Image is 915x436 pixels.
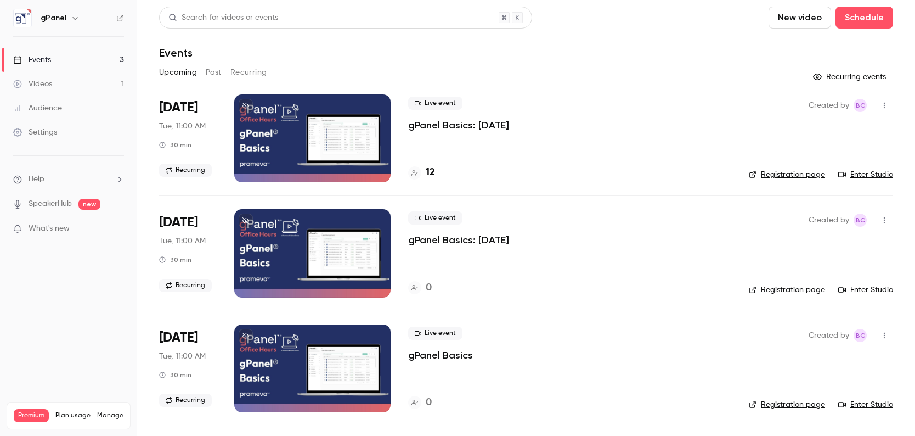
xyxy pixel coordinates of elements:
a: Registration page [749,399,825,410]
div: Aug 19 Tue, 11:00 AM (America/Denver) [159,94,217,182]
div: 30 min [159,371,191,379]
div: Events [13,54,51,65]
h4: 0 [426,281,432,295]
a: gPanel Basics: [DATE] [408,233,509,247]
li: help-dropdown-opener [13,174,124,185]
div: 30 min [159,255,191,264]
span: [DATE] [159,99,198,116]
span: BC [856,99,865,112]
span: Plan usage [55,411,91,420]
img: gPanel [14,9,31,27]
div: Sep 9 Tue, 11:00 AM (America/Denver) [159,209,217,297]
a: Manage [97,411,123,420]
span: Created by [809,99,849,112]
a: gPanel Basics [408,349,473,362]
h1: Events [159,46,193,59]
span: BC [856,214,865,227]
span: Brandon Carter [854,214,867,227]
span: Live event [408,327,462,340]
iframe: Noticeable Trigger [111,224,124,234]
a: 12 [408,165,435,180]
h6: gPanel [41,13,66,24]
div: Oct 14 Tue, 11:00 AM (America/Denver) [159,325,217,412]
span: What's new [29,223,70,234]
span: new [78,199,100,210]
a: 0 [408,395,432,410]
span: Brandon Carter [854,329,867,342]
span: Recurring [159,394,212,407]
span: Premium [14,409,49,422]
span: [DATE] [159,214,198,231]
a: SpeakerHub [29,198,72,210]
a: Enter Studio [838,169,893,180]
div: Search for videos or events [168,12,278,24]
span: Tue, 11:00 AM [159,236,206,247]
button: New video [769,7,831,29]
span: [DATE] [159,329,198,346]
div: Audience [13,103,62,114]
button: Recurring [230,64,267,81]
span: Help [29,174,44,185]
button: Recurring events [808,68,893,86]
span: Recurring [159,164,212,177]
div: 30 min [159,141,191,149]
h4: 0 [426,395,432,410]
span: Created by [809,214,849,227]
span: Recurring [159,279,212,292]
button: Schedule [835,7,893,29]
button: Past [206,64,222,81]
span: Live event [408,97,462,110]
div: Settings [13,127,57,138]
a: Enter Studio [838,284,893,295]
span: Live event [408,211,462,225]
a: gPanel Basics: [DATE] [408,119,509,132]
button: Upcoming [159,64,197,81]
a: Registration page [749,284,825,295]
a: Enter Studio [838,399,893,410]
div: Videos [13,79,52,90]
a: Registration page [749,169,825,180]
span: Brandon Carter [854,99,867,112]
a: 0 [408,281,432,295]
h4: 12 [426,165,435,180]
span: Tue, 11:00 AM [159,121,206,132]
span: Created by [809,329,849,342]
span: Tue, 11:00 AM [159,351,206,362]
span: BC [856,329,865,342]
